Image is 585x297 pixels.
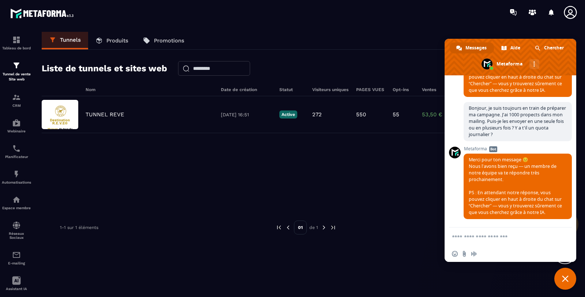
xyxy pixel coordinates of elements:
p: E-mailing [2,261,31,265]
p: Produits [106,37,128,44]
img: next [321,224,327,231]
p: Espace membre [2,206,31,210]
h6: Opt-ins [393,87,415,92]
p: 550 [356,111,366,118]
h6: Nom [86,87,214,92]
img: logo [10,7,76,20]
p: 53,50 € [422,111,458,118]
a: automationsautomationsEspace membre [2,190,31,215]
a: formationformationTableau de bord [2,30,31,56]
p: de 1 [309,225,318,230]
img: prev [285,224,291,231]
span: Merci pour ton message 😊 Nous l’avons bien reçu — un membre de notre équipe va te répondre très p... [469,157,562,215]
img: prev [276,224,282,231]
p: CRM [2,104,31,108]
a: Produits [88,32,136,49]
a: schedulerschedulerPlanificateur [2,139,31,164]
p: Webinaire [2,129,31,133]
p: 55 [393,111,399,118]
p: Tunnels [60,37,81,43]
p: Assistant IA [2,287,31,291]
h6: Statut [279,87,305,92]
p: Tableau de bord [2,46,31,50]
div: Fermer le chat [554,268,576,290]
p: 272 [312,111,322,118]
p: TUNNEL REVE [86,111,124,118]
span: Aide [510,42,520,53]
div: Autres canaux [529,59,539,69]
a: social-networksocial-networkRéseaux Sociaux [2,215,31,245]
img: formation [12,35,21,44]
a: emailemailE-mailing [2,245,31,271]
a: Assistant IA [2,271,31,296]
p: [DATE] 16:51 [221,112,272,117]
p: Active [279,110,297,119]
a: Promotions [136,32,192,49]
a: automationsautomationsWebinaire [2,113,31,139]
a: formationformationTunnel de vente Site web [2,56,31,87]
div: Chercher [528,42,571,53]
textarea: Entrez votre message... [452,234,553,240]
a: Tunnels [42,32,88,49]
span: Insérer un emoji [452,251,458,257]
h6: Ventes [422,87,458,92]
p: Tunnel de vente Site web [2,72,31,82]
div: Aide [495,42,528,53]
img: image [42,100,78,129]
img: automations [12,119,21,127]
span: Envoyer un fichier [461,251,467,257]
p: Planificateur [2,155,31,159]
img: social-network [12,221,21,230]
img: automations [12,170,21,178]
p: 01 [294,221,307,234]
p: 1-1 sur 1 éléments [60,225,98,230]
p: Réseaux Sociaux [2,232,31,240]
p: Automatisations [2,180,31,184]
p: Promotions [154,37,184,44]
a: automationsautomationsAutomatisations [2,164,31,190]
h6: Date de création [221,87,272,92]
span: Metaforma [464,146,572,151]
img: formation [12,93,21,102]
span: Message audio [471,251,477,257]
a: formationformationCRM [2,87,31,113]
img: scheduler [12,144,21,153]
img: next [330,224,336,231]
span: Chercher [544,42,564,53]
img: email [12,251,21,259]
div: Messages [450,42,494,53]
h6: Visiteurs uniques [312,87,349,92]
h2: Liste de tunnels et sites web [42,61,167,76]
span: Bot [489,146,497,152]
span: Messages [465,42,487,53]
h6: PAGES VUES [356,87,385,92]
span: Bonjour, je suis toujours en train de préparer ma campagne. J'ai 1000 propects dans mon mailing. ... [469,105,566,138]
img: automations [12,195,21,204]
img: formation [12,61,21,70]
